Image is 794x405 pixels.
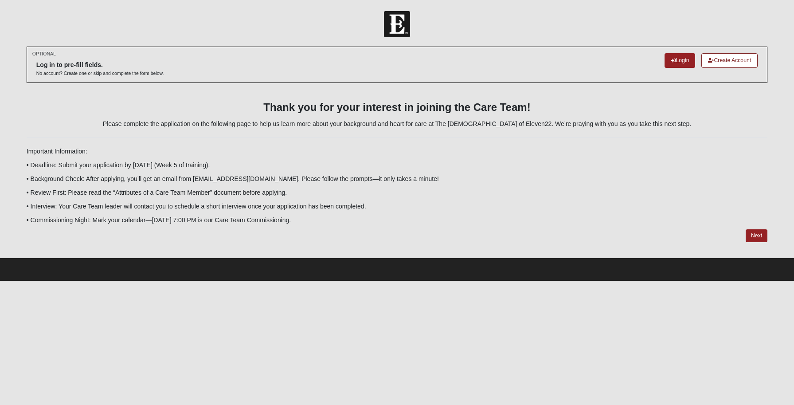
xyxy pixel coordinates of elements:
h6: Log in to pre-fill fields. [36,61,164,69]
a: Create Account [701,53,758,68]
img: Church of Eleven22 Logo [384,11,410,37]
p: • Deadline: Submit your application by [DATE] (Week 5 of training). [27,161,767,170]
p: No account? Create one or skip and complete the form below. [36,70,164,77]
p: • Interview: Your Care Team leader will contact you to schedule a short interview once your appli... [27,202,767,211]
p: Please complete the application on the following page to help us learn more about your background... [27,119,767,129]
small: OPTIONAL [32,51,56,57]
a: Login [665,53,695,68]
p: • Background Check: After applying, you’ll get an email from [EMAIL_ADDRESS][DOMAIN_NAME]. Please... [27,174,767,184]
p: • Commissioning Night: Mark your calendar—[DATE] 7:00 PM is our Care Team Commissioning. [27,216,767,225]
p: • Review First: Please read the “Attributes of a Care Team Member” document before applying. [27,188,767,197]
span: Important Information: [27,148,87,155]
h3: Thank you for your interest in joining the Care Team! [27,101,767,114]
a: Next [746,229,767,242]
